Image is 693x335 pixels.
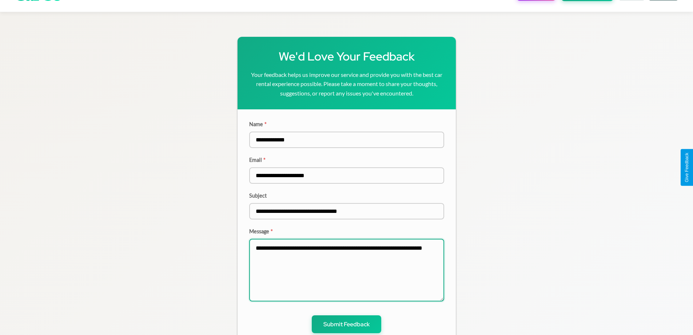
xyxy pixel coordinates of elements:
[312,315,381,333] button: Submit Feedback
[249,228,444,234] label: Message
[249,192,444,199] label: Subject
[249,70,444,98] p: Your feedback helps us improve our service and provide you with the best car rental experience po...
[249,121,444,127] label: Name
[684,153,689,182] div: Give Feedback
[249,157,444,163] label: Email
[249,48,444,64] h1: We'd Love Your Feedback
